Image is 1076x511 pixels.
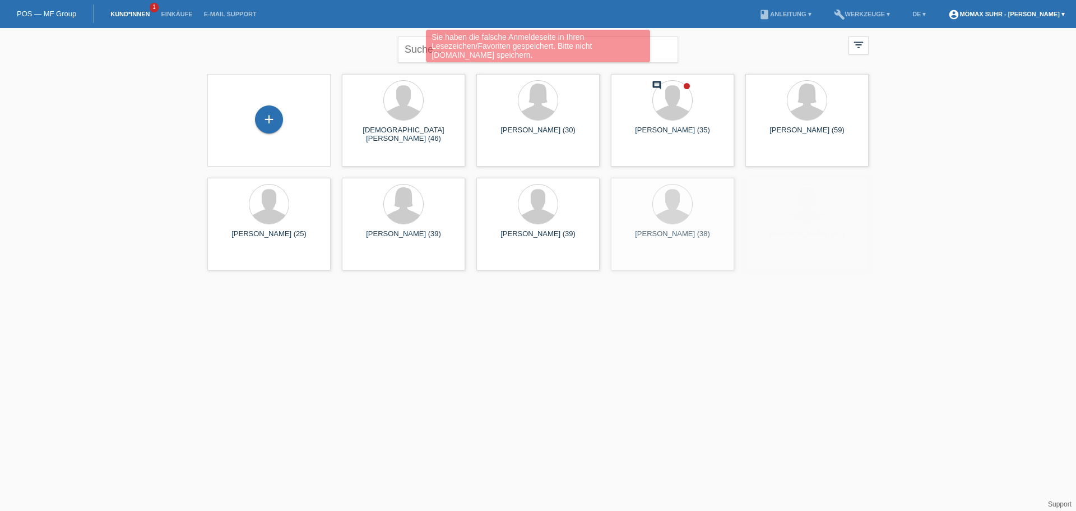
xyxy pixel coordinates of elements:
[150,3,159,12] span: 1
[907,11,931,17] a: DE ▾
[943,11,1070,17] a: account_circleMömax Suhr - [PERSON_NAME] ▾
[754,229,860,247] div: [PERSON_NAME] (61)
[105,11,155,17] a: Kund*innen
[485,126,591,144] div: [PERSON_NAME] (30)
[351,229,456,247] div: [PERSON_NAME] (39)
[256,110,282,129] div: Kund*in hinzufügen
[351,126,456,144] div: [DEMOGRAPHIC_DATA] [PERSON_NAME] (46)
[652,80,662,90] i: comment
[828,11,896,17] a: buildWerkzeuge ▾
[198,11,262,17] a: E-Mail Support
[620,126,725,144] div: [PERSON_NAME] (35)
[753,11,817,17] a: bookAnleitung ▾
[834,9,845,20] i: build
[948,9,959,20] i: account_circle
[426,30,650,62] div: Sie haben die falsche Anmeldeseite in Ihren Lesezeichen/Favoriten gespeichert. Bitte nicht [DOMAI...
[155,11,198,17] a: Einkäufe
[652,80,662,92] div: Neuer Kommentar
[1048,500,1072,508] a: Support
[759,9,770,20] i: book
[485,229,591,247] div: [PERSON_NAME] (39)
[754,126,860,144] div: [PERSON_NAME] (59)
[620,229,725,247] div: [PERSON_NAME] (38)
[216,229,322,247] div: [PERSON_NAME] (25)
[17,10,76,18] a: POS — MF Group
